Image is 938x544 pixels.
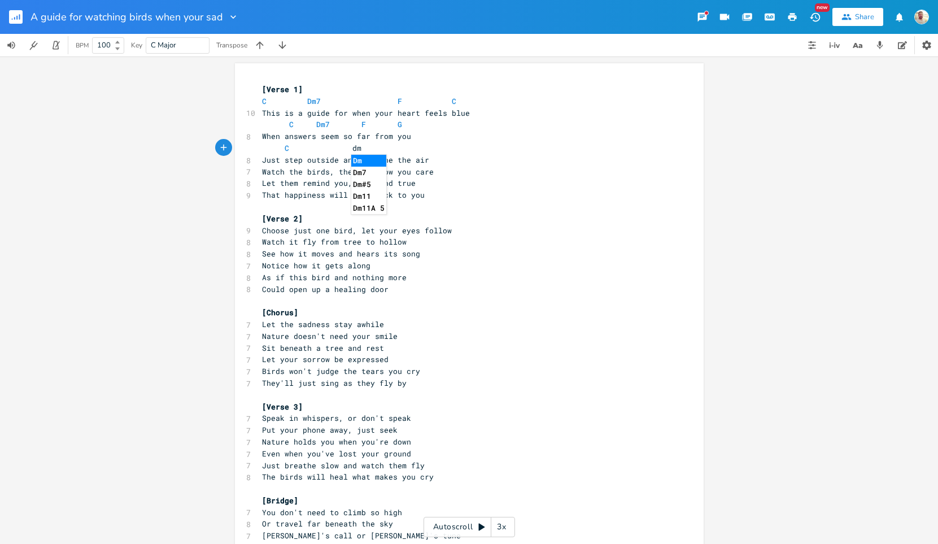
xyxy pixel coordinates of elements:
[262,354,389,364] span: Let your sorrow be expressed
[262,284,389,294] span: Could open up a healing door
[289,119,294,129] span: C
[262,366,420,376] span: Birds won't judge the tears you cry
[262,449,411,459] span: Even when you've lost your ground
[398,96,402,106] span: F
[855,12,874,22] div: Share
[262,307,298,317] span: [Chorus]
[262,260,370,271] span: Notice how it gets along
[262,472,434,482] span: The birds will heal what makes you cry
[262,84,303,94] span: [Verse 1]
[76,42,89,49] div: BPM
[262,495,298,506] span: [Bridge]
[815,3,830,12] div: New
[262,225,452,236] span: Choose just one bird, let your eyes follow
[351,190,386,202] li: Dm11
[262,460,425,471] span: Just breathe slow and watch them fly
[452,96,456,106] span: C
[262,131,411,141] span: When answers seem so far from you
[262,425,398,435] span: Put your phone away, just seek
[216,42,247,49] div: Transpose
[424,517,515,537] div: Autoscroll
[262,413,411,423] span: Speak in whispers, or don't speak
[361,119,366,129] span: F
[151,40,176,50] span: C Major
[262,331,398,341] span: Nature doesn't need your smile
[262,108,470,118] span: This is a guide for when your heart feels blue
[398,119,402,129] span: G
[262,507,402,517] span: You don't need to climb so high
[351,179,386,190] li: Dm#5
[262,402,303,412] span: [Verse 3]
[262,237,407,247] span: Watch it fly from tree to hollow
[285,143,289,153] span: C
[307,96,321,106] span: Dm7
[262,155,429,165] span: Just step outside and breathe the air
[131,42,142,49] div: Key
[262,437,411,447] span: Nature holds you when you're down
[491,517,512,537] div: 3x
[316,119,330,129] span: Dm7
[351,167,386,179] li: Dm7
[30,12,223,22] span: A guide for watching birds when your sad
[262,249,420,259] span: See how it moves and hears its song
[262,167,434,177] span: Watch the birds, they'll show you care
[832,8,883,26] button: Share
[262,214,303,224] span: [Verse 2]
[262,272,407,282] span: As if this bird and nothing more
[351,202,386,214] li: Dm11A 5
[262,319,384,329] span: Let the sadness stay awhile
[262,519,393,529] span: Or travel far beneath the sky
[804,7,826,27] button: New
[914,10,929,24] img: Esteban Paiva
[262,143,361,153] span: dm
[262,190,425,200] span: That happiness will come back to you
[262,378,407,388] span: They'll just sing as they fly by
[262,530,461,541] span: [PERSON_NAME]'s call or [PERSON_NAME]'s tune
[262,178,416,188] span: Let them remind you, soft and true
[262,96,267,106] span: C
[262,343,384,353] span: Sit beneath a tree and rest
[351,155,386,167] li: Dm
